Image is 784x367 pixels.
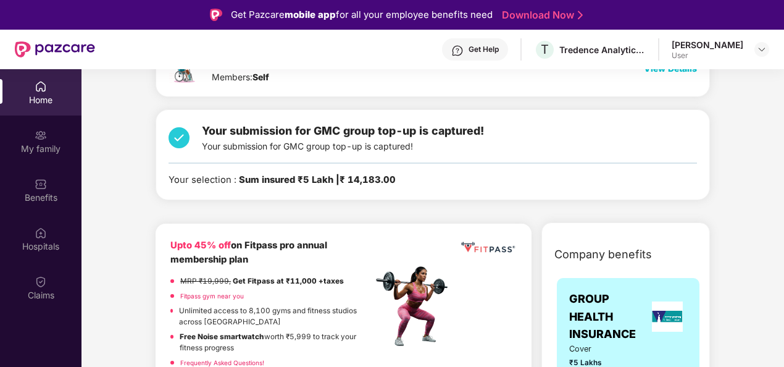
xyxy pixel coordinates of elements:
[569,290,647,343] span: GROUP HEALTH INSURANCE
[757,44,767,54] img: svg+xml;base64,PHN2ZyBpZD0iRHJvcGRvd24tMzJ4MzIiIHhtbG5zPSJodHRwOi8vd3d3LnczLm9yZy8yMDAwL3N2ZyIgd2...
[644,63,697,74] span: View Details
[35,129,47,141] img: svg+xml;base64,PHN2ZyB3aWR0aD0iMjAiIGhlaWdodD0iMjAiIHZpZXdCb3g9IjAgMCAyMCAyMCIgZmlsbD0ibm9uZSIgeG...
[451,44,464,57] img: svg+xml;base64,PHN2ZyBpZD0iSGVscC0zMngzMiIgeG1sbnM9Imh0dHA6Ly93d3cudzMub3JnLzIwMDAvc3ZnIiB3aWR0aD...
[459,238,517,256] img: fppp.png
[672,39,743,51] div: [PERSON_NAME]
[180,331,372,354] p: worth ₹5,999 to track your fitness progress
[554,246,652,263] span: Company benefits
[672,51,743,61] div: User
[169,173,396,187] div: Your selection :
[252,72,269,82] b: Self
[239,174,396,185] b: Sum insured ₹5 Lakh
[180,359,264,366] a: Frequently Asked Questions!
[210,9,222,21] img: Logo
[233,277,344,285] strong: Get Fitpass at ₹11,000 +taxes
[469,44,499,54] div: Get Help
[231,7,493,22] div: Get Pazcare for all your employee benefits need
[559,44,646,56] div: Tredence Analytics Solutions Private Limited
[202,122,484,153] div: Your submission for GMC group top-up is captured!
[502,9,579,22] a: Download Now
[35,178,47,190] img: svg+xml;base64,PHN2ZyBpZD0iQmVuZWZpdHMiIHhtbG5zPSJodHRwOi8vd3d3LnczLm9yZy8yMDAwL3N2ZyIgd2lkdGg9Ij...
[180,277,231,285] del: MRP ₹19,999,
[170,240,327,265] b: on Fitpass pro annual membership plan
[569,343,613,355] span: Cover
[652,302,683,332] img: insurerLogo
[285,9,336,20] strong: mobile app
[35,227,47,239] img: svg+xml;base64,PHN2ZyBpZD0iSG9zcGl0YWxzIiB4bWxucz0iaHR0cDovL3d3dy53My5vcmcvMjAwMC9zdmciIHdpZHRoPS...
[35,80,47,93] img: svg+xml;base64,PHN2ZyBpZD0iSG9tZSIgeG1sbnM9Imh0dHA6Ly93d3cudzMub3JnLzIwMDAvc3ZnIiB3aWR0aD0iMjAiIG...
[541,42,549,57] span: T
[578,9,583,22] img: Stroke
[169,122,190,153] img: svg+xml;base64,PHN2ZyB4bWxucz0iaHR0cDovL3d3dy53My5vcmcvMjAwMC9zdmciIHdpZHRoPSIzNCIgaGVpZ2h0PSIzNC...
[180,332,264,341] strong: Free Noise smartwatch
[180,292,244,300] a: Fitpass gym near you
[35,276,47,288] img: svg+xml;base64,PHN2ZyBpZD0iQ2xhaW0iIHhtbG5zPSJodHRwOi8vd3d3LnczLm9yZy8yMDAwL3N2ZyIgd2lkdGg9IjIwIi...
[372,263,459,350] img: fpp.png
[202,124,484,137] span: Your submission for GMC group top-up is captured!
[336,174,396,185] span: | ₹ 14,183.00
[179,305,372,328] p: Unlimited access to 8,100 gyms and fitness studios across [GEOGRAPHIC_DATA]
[15,41,95,57] img: New Pazcare Logo
[170,240,231,251] b: Upto 45% off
